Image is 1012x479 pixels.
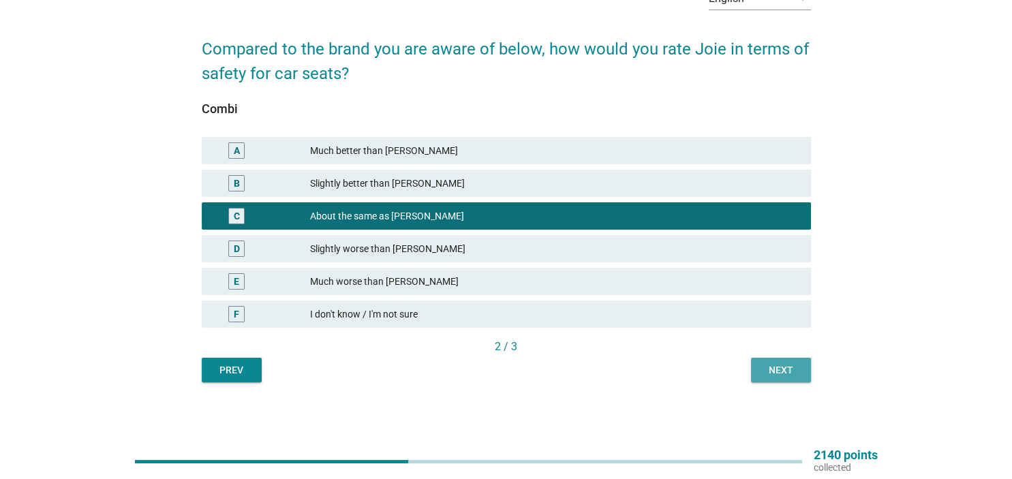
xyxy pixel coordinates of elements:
[310,241,799,257] div: Slightly worse than [PERSON_NAME]
[202,99,811,118] div: Combi
[762,363,800,377] div: Next
[310,306,799,322] div: I don't know / I'm not sure
[213,363,251,377] div: Prev
[234,242,240,256] div: D
[202,358,262,382] button: Prev
[813,461,877,474] p: collected
[813,449,877,461] p: 2140 points
[234,176,240,191] div: B
[234,307,239,322] div: F
[310,208,799,224] div: About the same as [PERSON_NAME]
[202,23,811,86] h2: Compared to the brand you are aware of below, how would you rate Joie in terms of safety for car ...
[234,209,240,223] div: C
[751,358,811,382] button: Next
[234,144,240,158] div: A
[234,275,239,289] div: E
[310,142,799,159] div: Much better than [PERSON_NAME]
[310,175,799,191] div: Slightly better than [PERSON_NAME]
[310,273,799,290] div: Much worse than [PERSON_NAME]
[202,339,811,355] div: 2 / 3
